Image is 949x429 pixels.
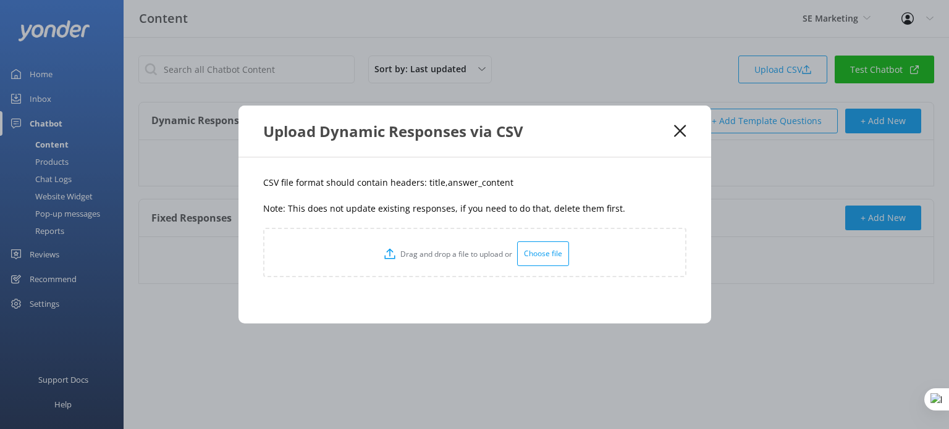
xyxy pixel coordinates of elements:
div: Choose file [517,241,569,266]
p: CSV file format should contain headers: title,answer_content [263,176,686,190]
p: Drag and drop a file to upload or [395,248,517,260]
div: Upload Dynamic Responses via CSV [263,121,675,141]
p: Note: This does not update existing responses, if you need to do that, delete them first. [263,202,686,215]
button: Close [674,125,686,137]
